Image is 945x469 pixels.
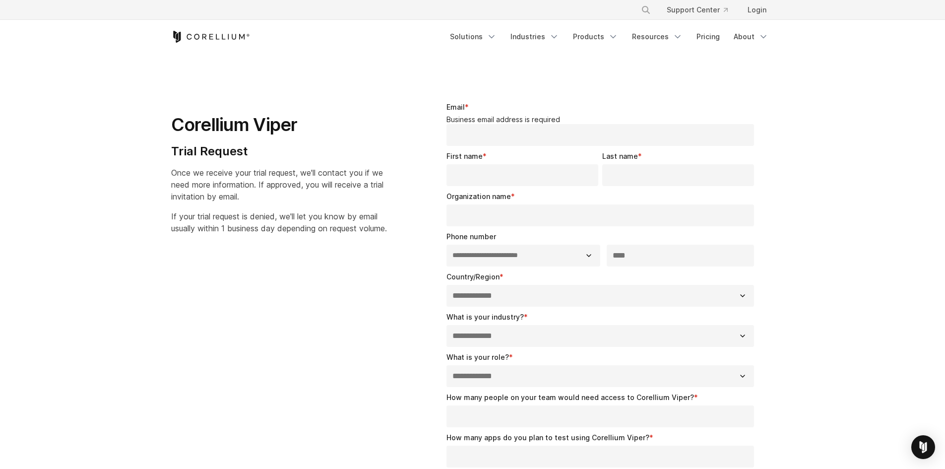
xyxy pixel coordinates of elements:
div: Navigation Menu [444,28,774,46]
a: About [728,28,774,46]
span: Once we receive your trial request, we'll contact you if we need more information. If approved, y... [171,168,383,201]
span: Phone number [446,232,496,241]
a: Support Center [659,1,736,19]
a: Products [567,28,624,46]
h4: Trial Request [171,144,387,159]
a: Pricing [691,28,726,46]
button: Search [637,1,655,19]
h1: Corellium Viper [171,114,387,136]
span: What is your industry? [446,313,524,321]
span: Organization name [446,192,511,201]
span: How many apps do you plan to test using Corellium Viper? [446,433,649,442]
a: Solutions [444,28,503,46]
a: Industries [504,28,565,46]
a: Corellium Home [171,31,250,43]
span: First name [446,152,483,160]
a: Resources [626,28,689,46]
span: Country/Region [446,272,500,281]
div: Open Intercom Messenger [911,435,935,459]
div: Navigation Menu [629,1,774,19]
legend: Business email address is required [446,115,758,124]
a: Login [740,1,774,19]
span: If your trial request is denied, we'll let you know by email usually within 1 business day depend... [171,211,387,233]
span: Last name [602,152,638,160]
span: How many people on your team would need access to Corellium Viper? [446,393,694,402]
span: What is your role? [446,353,509,361]
span: Email [446,103,465,111]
